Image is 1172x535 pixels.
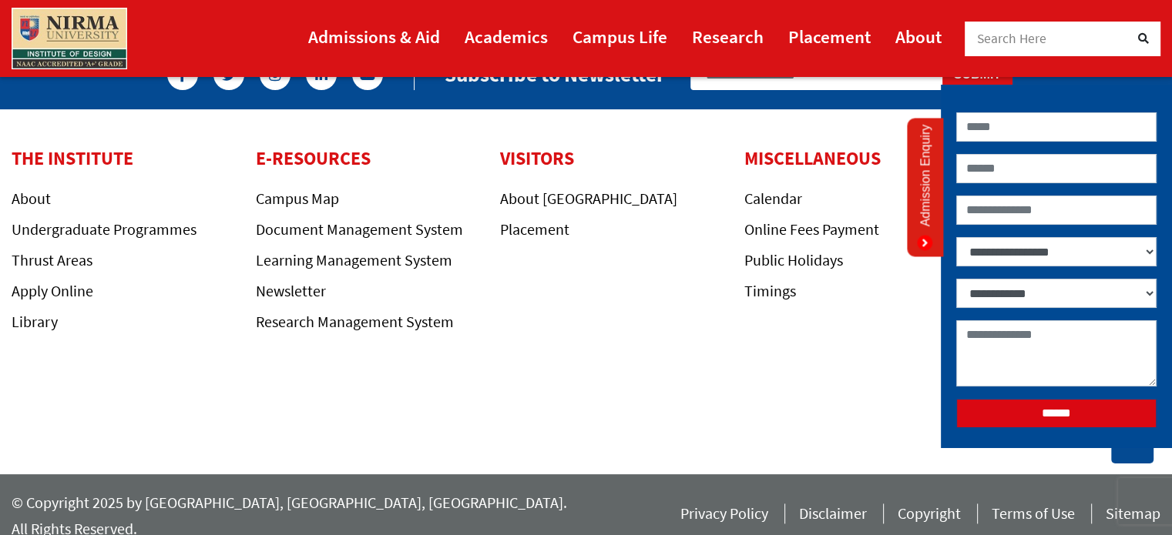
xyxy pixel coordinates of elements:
[12,8,127,69] img: main_logo
[12,219,196,239] a: Undergraduate Programmes
[12,250,92,269] a: Thrust Areas
[12,189,51,208] a: About
[977,30,1047,47] span: Search Here
[500,219,569,239] a: Placement
[799,503,867,529] a: Disclaimer
[308,19,440,54] a: Admissions & Aid
[956,112,1157,428] form: Contact form
[256,250,452,269] a: Learning Management System
[680,503,768,529] a: Privacy Policy
[465,19,548,54] a: Academics
[898,503,961,529] a: Copyright
[744,219,879,239] a: Online Fees Payment
[895,19,942,54] a: About
[788,19,871,54] a: Placement
[692,19,764,54] a: Research
[256,312,454,331] a: Research Management System
[1106,503,1160,529] a: Sitemap
[500,189,677,208] a: About [GEOGRAPHIC_DATA]
[907,119,943,257] a: Admission Enquiry
[445,62,665,87] h2: Subscribe to Newsletter
[12,281,93,300] a: Apply Online
[256,281,326,300] a: Newsletter
[744,250,843,269] a: Public Holidays
[573,19,667,54] a: Campus Life
[992,503,1075,529] a: Terms of Use
[744,281,796,300] a: Timings
[12,312,58,331] a: Library
[744,189,802,208] a: Calendar
[256,189,339,208] a: Campus Map
[256,219,463,239] a: Document Management System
